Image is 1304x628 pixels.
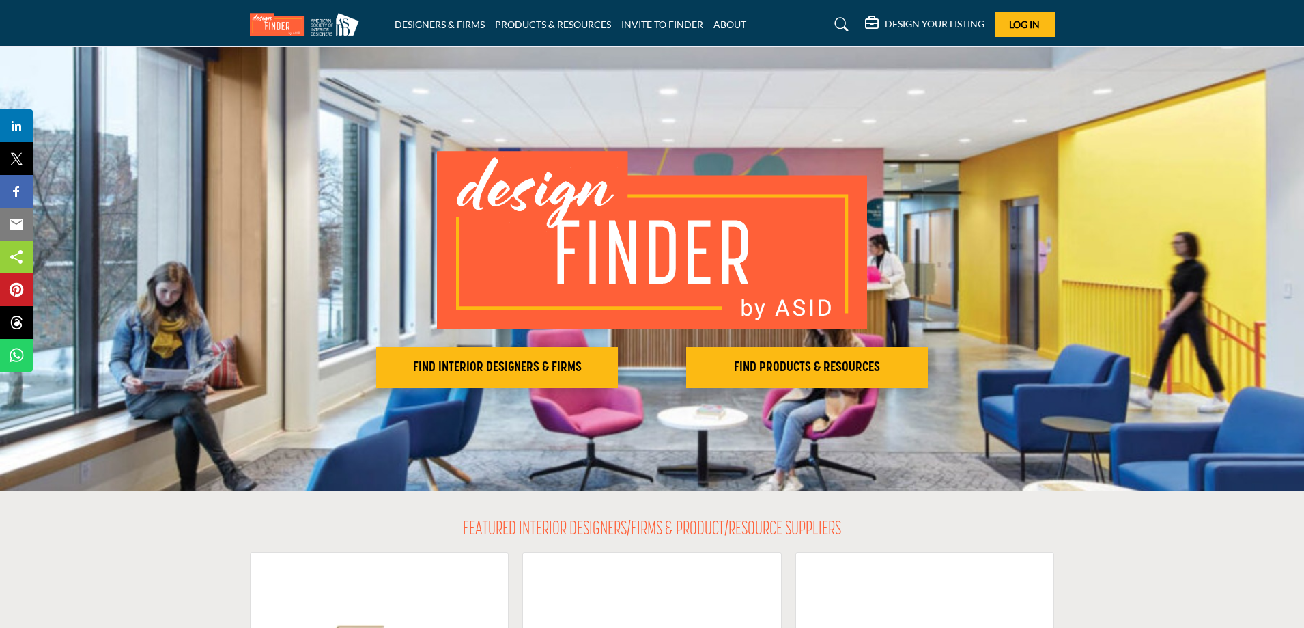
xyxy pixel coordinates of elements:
a: DESIGNERS & FIRMS [395,18,485,30]
button: FIND PRODUCTS & RESOURCES [686,347,928,388]
img: Site Logo [250,13,366,36]
div: DESIGN YOUR LISTING [865,16,984,33]
h2: FIND INTERIOR DESIGNERS & FIRMS [380,359,614,376]
a: PRODUCTS & RESOURCES [495,18,611,30]
a: Search [821,14,857,36]
a: ABOUT [713,18,746,30]
a: INVITE TO FINDER [621,18,703,30]
button: Log In [995,12,1055,37]
h2: FEATURED INTERIOR DESIGNERS/FIRMS & PRODUCT/RESOURCE SUPPLIERS [463,519,841,542]
h5: DESIGN YOUR LISTING [885,18,984,30]
h2: FIND PRODUCTS & RESOURCES [690,359,924,376]
span: Log In [1009,18,1040,30]
button: FIND INTERIOR DESIGNERS & FIRMS [376,347,618,388]
img: image [437,151,867,329]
